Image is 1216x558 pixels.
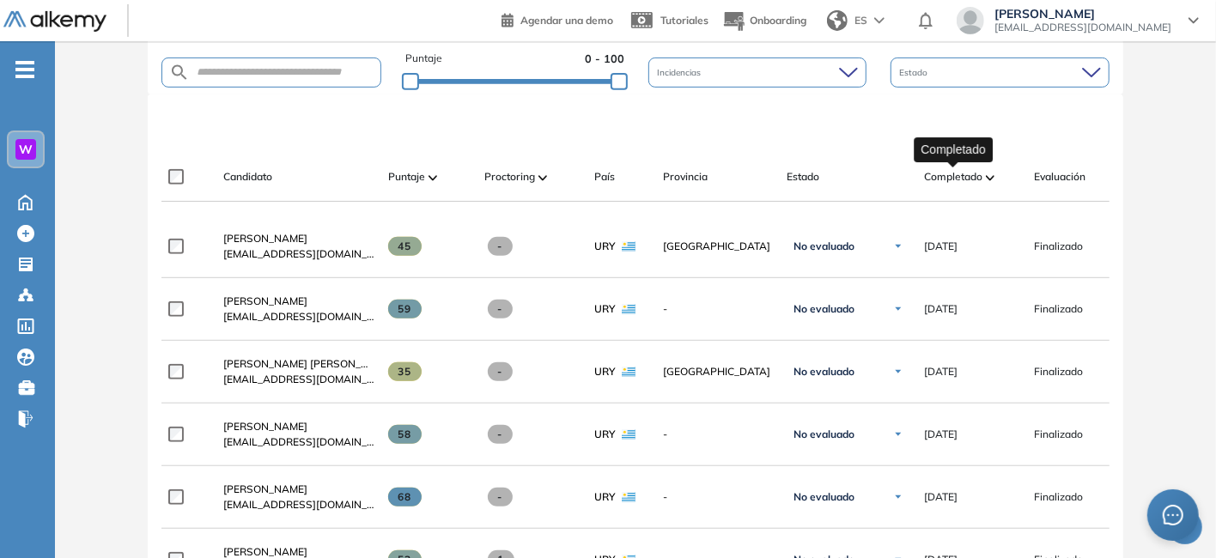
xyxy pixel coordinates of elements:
[899,66,931,79] span: Estado
[622,429,635,440] img: URY
[594,239,615,254] span: URY
[520,14,613,27] span: Agendar una demo
[223,231,374,246] a: [PERSON_NAME]
[660,14,708,27] span: Tutoriales
[484,169,535,185] span: Proctoring
[663,239,773,254] span: [GEOGRAPHIC_DATA]
[663,489,773,505] span: -
[223,169,272,185] span: Candidato
[663,169,708,185] span: Provincia
[585,51,624,67] span: 0 - 100
[924,489,958,505] span: [DATE]
[663,427,773,442] span: -
[223,294,307,307] span: [PERSON_NAME]
[793,240,854,253] span: No evaluado
[893,241,903,252] img: Ícono de flecha
[538,175,547,180] img: [missing "en.ARROW_ALT" translation]
[405,51,442,67] span: Puntaje
[594,427,615,442] span: URY
[648,58,867,88] div: Incidencias
[986,175,994,180] img: [missing "en.ARROW_ALT" translation]
[1034,427,1083,442] span: Finalizado
[994,21,1171,34] span: [EMAIL_ADDRESS][DOMAIN_NAME]
[488,237,513,256] span: -
[622,304,635,314] img: URY
[488,300,513,318] span: -
[429,175,437,180] img: [missing "en.ARROW_ALT" translation]
[1034,364,1083,379] span: Finalizado
[893,304,903,314] img: Ícono de flecha
[388,169,425,185] span: Puntaje
[223,309,374,324] span: [EMAIL_ADDRESS][DOMAIN_NAME]
[657,66,704,79] span: Incidencias
[594,364,615,379] span: URY
[854,13,867,28] span: ES
[488,425,513,444] span: -
[388,237,422,256] span: 45
[827,10,848,31] img: world
[388,425,422,444] span: 58
[15,68,34,71] i: -
[223,294,374,309] a: [PERSON_NAME]
[594,301,615,317] span: URY
[223,482,307,495] span: [PERSON_NAME]
[622,367,635,377] img: URY
[223,356,374,372] a: [PERSON_NAME] [PERSON_NAME]
[223,482,374,497] a: [PERSON_NAME]
[893,492,903,502] img: Ícono de flecha
[874,17,885,24] img: arrow
[594,489,615,505] span: URY
[223,357,394,370] span: [PERSON_NAME] [PERSON_NAME]
[223,372,374,387] span: [EMAIL_ADDRESS][DOMAIN_NAME]
[1034,489,1083,505] span: Finalizado
[1034,169,1085,185] span: Evaluación
[388,300,422,318] span: 59
[622,492,635,502] img: URY
[663,301,773,317] span: -
[1034,301,1083,317] span: Finalizado
[793,490,854,504] span: No evaluado
[488,488,513,506] span: -
[594,169,615,185] span: País
[722,3,806,39] button: Onboarding
[914,137,993,162] div: Completado
[388,488,422,506] span: 68
[223,419,374,434] a: [PERSON_NAME]
[223,497,374,513] span: [EMAIL_ADDRESS][DOMAIN_NAME]
[793,365,854,379] span: No evaluado
[663,364,773,379] span: [GEOGRAPHIC_DATA]
[223,420,307,433] span: [PERSON_NAME]
[223,434,374,450] span: [EMAIL_ADDRESS][DOMAIN_NAME]
[787,169,819,185] span: Estado
[793,302,854,316] span: No evaluado
[924,301,958,317] span: [DATE]
[1163,505,1183,525] span: message
[891,58,1110,88] div: Estado
[502,9,613,29] a: Agendar una demo
[388,362,422,381] span: 35
[223,545,307,558] span: [PERSON_NAME]
[750,14,806,27] span: Onboarding
[793,428,854,441] span: No evaluado
[924,364,958,379] span: [DATE]
[3,11,106,33] img: Logo
[223,232,307,245] span: [PERSON_NAME]
[19,143,33,156] span: W
[924,239,958,254] span: [DATE]
[169,62,190,83] img: SEARCH_ALT
[924,169,982,185] span: Completado
[893,367,903,377] img: Ícono de flecha
[622,241,635,252] img: URY
[893,429,903,440] img: Ícono de flecha
[994,7,1171,21] span: [PERSON_NAME]
[924,427,958,442] span: [DATE]
[223,246,374,262] span: [EMAIL_ADDRESS][DOMAIN_NAME]
[1034,239,1083,254] span: Finalizado
[488,362,513,381] span: -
